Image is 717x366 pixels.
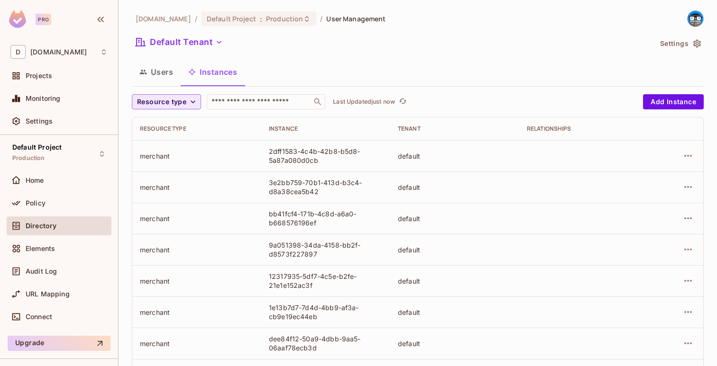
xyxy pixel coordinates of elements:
button: Default Tenant [132,35,227,50]
div: Pro [36,14,51,25]
span: refresh [399,97,407,107]
span: Connect [26,313,52,321]
p: Last Updated just now [333,98,395,106]
img: SReyMgAAAABJRU5ErkJggg== [9,10,26,28]
span: Policy [26,199,46,207]
span: D [10,45,26,59]
button: Users [132,60,181,84]
div: Relationships [527,125,641,133]
span: URL Mapping [26,290,70,298]
span: Resource type [137,96,186,108]
div: merchant [140,277,254,286]
span: Settings [26,117,53,125]
div: bb41fcf4-171b-4c8d-a6a0-b668576196ef [269,209,383,227]
button: Upgrade [8,336,110,351]
div: merchant [140,183,254,192]
div: default [398,277,512,286]
span: Monitoring [26,95,61,102]
span: Projects [26,72,52,80]
div: merchant [140,308,254,317]
div: merchant [140,214,254,223]
span: Default Project [12,143,62,151]
span: User Management [326,14,386,23]
div: Resource type [140,125,254,133]
button: Add Instance [643,94,704,109]
div: merchant [140,339,254,348]
span: Production [266,14,303,23]
span: Production [12,154,45,162]
div: default [398,308,512,317]
span: the active workspace [136,14,191,23]
span: Home [26,177,44,184]
div: 12317935-5df7-4c5e-b2fe-21e1e152ac3f [269,272,383,290]
div: default [398,152,512,161]
div: 1e13b7d7-7d4d-4bb9-af3a-cb9e19ec44eb [269,303,383,321]
button: Settings [656,36,704,51]
button: refresh [397,96,408,107]
span: Elements [26,245,55,252]
span: : [259,15,263,23]
div: default [398,214,512,223]
span: Directory [26,222,56,230]
div: 2dff1583-4c4b-42b8-b5d8-5a87a080d0cb [269,147,383,165]
img: Diego Lora [688,11,703,27]
span: Default Project [207,14,256,23]
div: 3e2bb759-70b1-413d-b3c4-d8a38cea5b42 [269,178,383,196]
li: / [195,14,197,23]
div: merchant [140,152,254,161]
div: default [398,339,512,348]
li: / [320,14,322,23]
div: Instance [269,125,383,133]
button: Instances [181,60,245,84]
div: Tenant [398,125,512,133]
div: merchant [140,245,254,254]
div: 9a051398-34da-4158-bb2f-d8573f227897 [269,241,383,259]
button: Resource type [132,94,201,109]
div: default [398,245,512,254]
div: default [398,183,512,192]
span: Audit Log [26,268,57,275]
span: Click to refresh data [395,96,408,107]
span: Workspace: deuna.com [30,48,87,56]
div: dee84f12-50a9-4dbb-9aa5-06aaf78ecb3d [269,334,383,352]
